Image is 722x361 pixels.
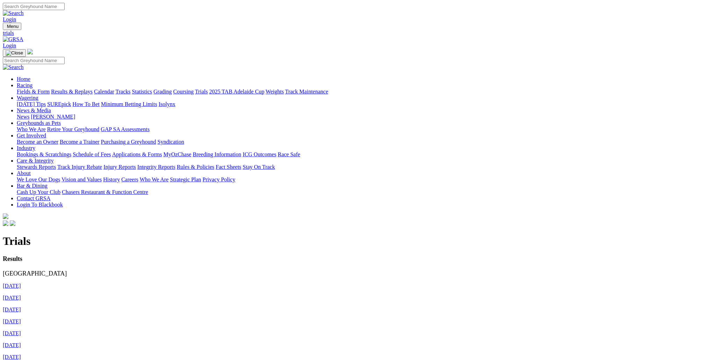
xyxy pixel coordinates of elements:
[17,170,31,176] a: About
[266,89,284,95] a: Weights
[121,176,138,182] a: Careers
[132,89,152,95] a: Statistics
[3,295,21,301] a: [DATE]
[17,202,63,208] a: Login To Blackbook
[103,176,120,182] a: History
[173,89,194,95] a: Coursing
[73,101,100,107] a: How To Bet
[62,189,148,195] a: Chasers Restaurant & Function Centre
[17,126,719,133] div: Greyhounds as Pets
[112,151,162,157] a: Applications & Forms
[3,342,21,348] a: [DATE]
[6,50,23,56] img: Close
[278,151,300,157] a: Race Safe
[17,176,60,182] a: We Love Our Dogs
[17,101,46,107] a: [DATE] Tips
[3,235,719,248] h1: Trials
[3,220,8,226] img: facebook.svg
[3,307,21,313] a: [DATE]
[17,164,719,170] div: Care & Integrity
[101,126,150,132] a: GAP SA Assessments
[209,89,264,95] a: 2025 TAB Adelaide Cup
[3,30,719,36] a: trials
[202,176,235,182] a: Privacy Policy
[3,57,65,64] input: Search
[154,89,172,95] a: Grading
[116,89,131,95] a: Tracks
[17,82,32,88] a: Racing
[3,283,21,289] a: [DATE]
[31,114,75,120] a: [PERSON_NAME]
[17,89,50,95] a: Fields & Form
[47,126,100,132] a: Retire Your Greyhound
[3,354,21,360] a: [DATE]
[17,126,46,132] a: Who We Are
[10,220,15,226] img: twitter.svg
[3,43,16,48] a: Login
[285,89,328,95] a: Track Maintenance
[243,151,276,157] a: ICG Outcomes
[17,95,38,101] a: Wagering
[17,145,35,151] a: Industry
[3,49,26,57] button: Toggle navigation
[3,16,16,22] a: Login
[17,107,51,113] a: News & Media
[57,164,102,170] a: Track Injury Rebate
[17,139,58,145] a: Become an Owner
[3,330,21,336] a: [DATE]
[177,164,214,170] a: Rules & Policies
[7,24,19,29] span: Menu
[17,139,719,145] div: Get Involved
[170,176,201,182] a: Strategic Plan
[17,89,719,95] div: Racing
[216,164,241,170] a: Fact Sheets
[17,114,719,120] div: News & Media
[17,120,61,126] a: Greyhounds as Pets
[17,195,50,201] a: Contact GRSA
[17,189,60,195] a: Cash Up Your Club
[17,76,30,82] a: Home
[51,89,93,95] a: Results & Replays
[3,64,24,70] img: Search
[47,101,71,107] a: SUREpick
[73,151,111,157] a: Schedule of Fees
[140,176,169,182] a: Who We Are
[94,89,114,95] a: Calendar
[101,101,157,107] a: Minimum Betting Limits
[195,89,208,95] a: Trials
[137,164,175,170] a: Integrity Reports
[243,164,275,170] a: Stay On Track
[3,255,22,262] strong: Results
[17,151,719,158] div: Industry
[103,164,136,170] a: Injury Reports
[17,151,71,157] a: Bookings & Scratchings
[3,318,21,324] a: [DATE]
[163,151,191,157] a: MyOzChase
[3,23,21,30] button: Toggle navigation
[17,133,46,138] a: Get Involved
[3,36,23,43] img: GRSA
[17,183,47,189] a: Bar & Dining
[3,255,67,277] span: [GEOGRAPHIC_DATA]
[157,139,184,145] a: Syndication
[61,176,102,182] a: Vision and Values
[17,158,54,164] a: Care & Integrity
[17,114,29,120] a: News
[159,101,175,107] a: Isolynx
[17,189,719,195] div: Bar & Dining
[17,164,56,170] a: Stewards Reports
[17,101,719,107] div: Wagering
[17,176,719,183] div: About
[3,3,65,10] input: Search
[3,213,8,219] img: logo-grsa-white.png
[101,139,156,145] a: Purchasing a Greyhound
[3,10,24,16] img: Search
[60,139,100,145] a: Become a Trainer
[193,151,241,157] a: Breeding Information
[27,49,33,54] img: logo-grsa-white.png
